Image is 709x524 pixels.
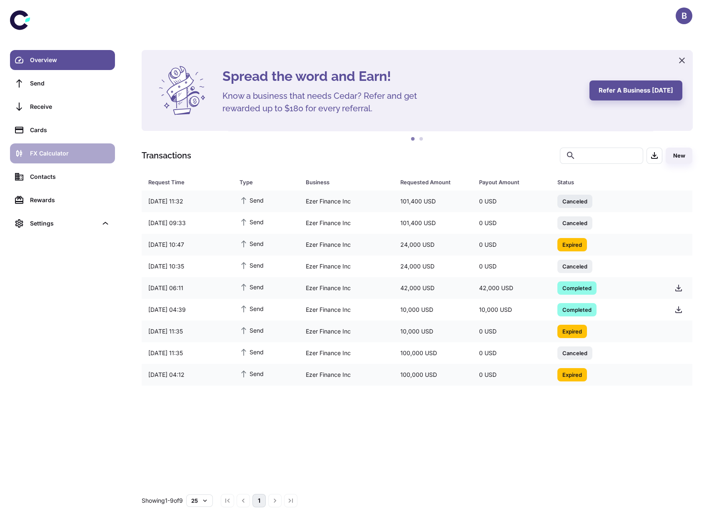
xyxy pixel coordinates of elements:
div: Ezer Finance Inc [299,258,394,274]
h5: Know a business that needs Cedar? Refer and get rewarded up to $180 for every referral. [222,90,431,115]
span: Send [240,369,264,378]
span: Expired [557,370,587,379]
div: Payout Amount [479,176,537,188]
div: 42,000 USD [394,280,472,296]
div: 0 USD [472,345,551,361]
div: 10,000 USD [472,302,551,318]
div: [DATE] 11:32 [142,193,233,209]
p: Showing 1-9 of 9 [142,496,183,505]
div: [DATE] 11:35 [142,345,233,361]
div: 0 USD [472,237,551,253]
div: 0 USD [472,258,551,274]
div: [DATE] 04:39 [142,302,233,318]
a: Overview [10,50,115,70]
div: [DATE] 06:11 [142,280,233,296]
span: Request Time [148,176,230,188]
a: Cards [10,120,115,140]
span: Send [240,326,264,335]
span: Canceled [557,197,592,205]
div: 0 USD [472,215,551,231]
div: Settings [30,219,97,228]
a: Rewards [10,190,115,210]
div: Ezer Finance Inc [299,237,394,253]
div: 42,000 USD [472,280,551,296]
span: Send [240,239,264,248]
div: [DATE] 10:35 [142,258,233,274]
div: Rewards [30,196,110,205]
button: Refer a business [DATE] [589,80,682,100]
div: 101,400 USD [394,215,472,231]
div: FX Calculator [30,149,110,158]
span: Type [240,176,296,188]
div: [DATE] 11:35 [142,323,233,339]
a: FX Calculator [10,143,115,163]
span: Completed [557,283,597,292]
a: Receive [10,97,115,117]
span: Send [240,304,264,313]
div: Contacts [30,172,110,181]
a: Contacts [10,167,115,187]
div: 100,000 USD [394,345,472,361]
div: Ezer Finance Inc [299,323,394,339]
span: Send [240,282,264,291]
div: 0 USD [472,323,551,339]
div: Status [557,176,647,188]
div: [DATE] 09:33 [142,215,233,231]
div: Send [30,79,110,88]
span: Send [240,196,264,205]
div: Ezer Finance Inc [299,193,394,209]
button: 25 [186,494,213,507]
a: Send [10,73,115,93]
div: 10,000 USD [394,323,472,339]
div: 24,000 USD [394,237,472,253]
div: Overview [30,55,110,65]
h1: Transactions [142,149,191,162]
div: 10,000 USD [394,302,472,318]
span: Send [240,347,264,356]
button: page 1 [252,494,266,507]
div: 0 USD [472,367,551,383]
div: Request Time [148,176,219,188]
span: Completed [557,305,597,313]
span: Requested Amount [400,176,469,188]
div: Ezer Finance Inc [299,367,394,383]
span: Canceled [557,262,592,270]
div: [DATE] 10:47 [142,237,233,253]
button: 1 [409,135,417,143]
div: [DATE] 04:12 [142,367,233,383]
div: Ezer Finance Inc [299,215,394,231]
span: Canceled [557,348,592,357]
div: 100,000 USD [394,367,472,383]
div: 101,400 USD [394,193,472,209]
span: Canceled [557,218,592,227]
span: Send [240,217,264,226]
div: Cards [30,125,110,135]
button: B [676,8,692,24]
nav: pagination navigation [220,494,299,507]
div: 24,000 USD [394,258,472,274]
span: Payout Amount [479,176,548,188]
div: Requested Amount [400,176,458,188]
span: Expired [557,240,587,248]
h4: Spread the word and Earn! [222,66,579,86]
div: Settings [10,213,115,233]
div: Type [240,176,285,188]
button: 2 [417,135,425,143]
span: Expired [557,327,587,335]
div: Ezer Finance Inc [299,302,394,318]
div: Ezer Finance Inc [299,280,394,296]
button: New [666,148,692,164]
span: Send [240,261,264,270]
div: 0 USD [472,193,551,209]
div: Ezer Finance Inc [299,345,394,361]
span: Status [557,176,658,188]
div: Receive [30,102,110,111]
